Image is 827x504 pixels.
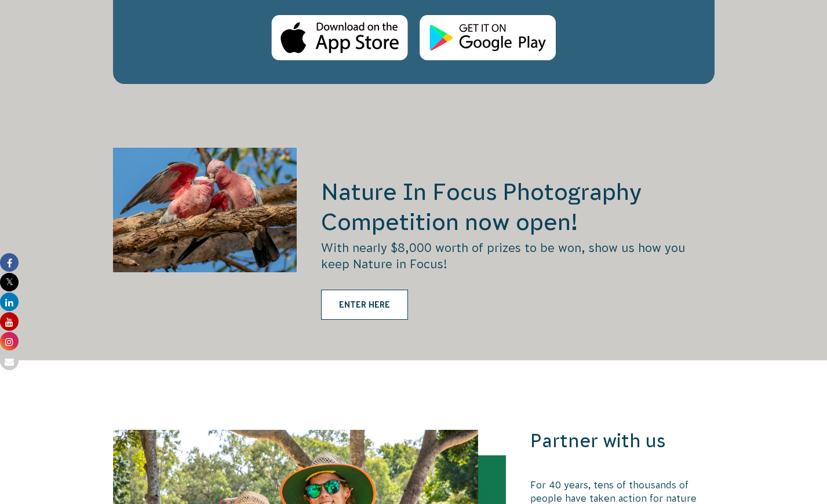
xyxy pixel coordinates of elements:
[530,430,715,452] h3: Partner with us
[321,177,714,237] h2: Nature In Focus Photography Competition now open!
[271,15,408,61] img: Apple Store Logo
[420,15,556,61] img: Android Store Logo
[321,240,714,272] p: With nearly $8,000 worth of prizes to be won, show us how you keep Nature in Focus!
[321,290,408,320] a: ENTER HERE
